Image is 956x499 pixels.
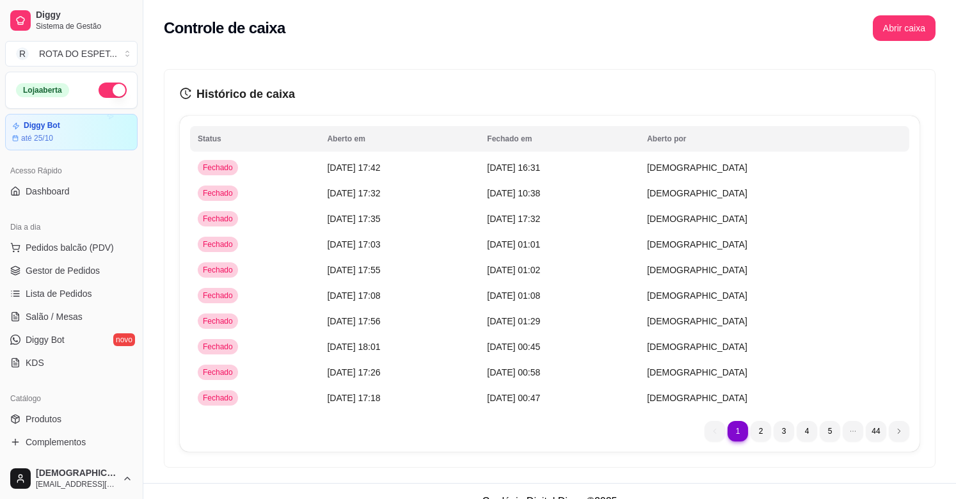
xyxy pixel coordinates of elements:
[487,290,540,301] span: [DATE] 01:08
[647,265,747,275] span: [DEMOGRAPHIC_DATA]
[639,126,909,152] th: Aberto por
[26,287,92,300] span: Lista de Pedidos
[327,290,380,301] span: [DATE] 17:08
[200,188,235,198] span: Fechado
[26,241,114,254] span: Pedidos balcão (PDV)
[26,310,83,323] span: Salão / Mesas
[26,436,86,448] span: Complementos
[647,367,747,377] span: [DEMOGRAPHIC_DATA]
[647,393,747,403] span: [DEMOGRAPHIC_DATA]
[647,162,747,173] span: [DEMOGRAPHIC_DATA]
[5,237,138,258] button: Pedidos balcão (PDV)
[873,15,936,41] button: Abrir caixa
[751,421,771,441] li: pagination item 2
[180,88,191,99] span: history
[5,388,138,409] div: Catálogo
[647,214,747,224] span: [DEMOGRAPHIC_DATA]
[36,468,117,479] span: [DEMOGRAPHIC_DATA]
[180,85,920,103] h3: Histórico de caixa
[487,188,540,198] span: [DATE] 10:38
[24,121,60,131] article: Diggy Bot
[698,415,916,448] nav: pagination navigation
[5,41,138,67] button: Select a team
[487,367,540,377] span: [DATE] 00:58
[36,10,132,21] span: Diggy
[866,421,886,441] li: pagination item 44
[487,214,540,224] span: [DATE] 17:32
[5,409,138,429] a: Produtos
[5,283,138,304] a: Lista de Pedidos
[327,188,380,198] span: [DATE] 17:32
[820,421,840,441] li: pagination item 5
[200,316,235,326] span: Fechado
[5,352,138,373] a: KDS
[36,479,117,489] span: [EMAIL_ADDRESS][DOMAIN_NAME]
[479,126,639,152] th: Fechado em
[200,214,235,224] span: Fechado
[36,21,132,31] span: Sistema de Gestão
[5,114,138,150] a: Diggy Botaté 25/10
[647,188,747,198] span: [DEMOGRAPHIC_DATA]
[647,342,747,352] span: [DEMOGRAPHIC_DATA]
[327,239,380,249] span: [DATE] 17:03
[5,260,138,281] a: Gestor de Pedidos
[200,162,235,173] span: Fechado
[774,421,794,441] li: pagination item 3
[647,239,747,249] span: [DEMOGRAPHIC_DATA]
[200,342,235,352] span: Fechado
[327,214,380,224] span: [DATE] 17:35
[327,342,380,352] span: [DATE] 18:01
[200,367,235,377] span: Fechado
[319,126,479,152] th: Aberto em
[327,162,380,173] span: [DATE] 17:42
[487,265,540,275] span: [DATE] 01:02
[26,413,61,425] span: Produtos
[5,161,138,181] div: Acesso Rápido
[647,290,747,301] span: [DEMOGRAPHIC_DATA]
[5,181,138,202] a: Dashboard
[200,239,235,249] span: Fechado
[26,333,65,346] span: Diggy Bot
[5,432,138,452] a: Complementos
[327,393,380,403] span: [DATE] 17:18
[487,162,540,173] span: [DATE] 16:31
[728,421,748,441] li: pagination item 1 active
[5,463,138,494] button: [DEMOGRAPHIC_DATA][EMAIL_ADDRESS][DOMAIN_NAME]
[5,5,138,36] a: DiggySistema de Gestão
[164,18,285,38] h2: Controle de caixa
[21,133,53,143] article: até 25/10
[487,239,540,249] span: [DATE] 01:01
[843,421,863,441] li: dots element
[26,356,44,369] span: KDS
[327,316,380,326] span: [DATE] 17:56
[5,306,138,327] a: Salão / Mesas
[99,83,127,98] button: Alterar Status
[647,316,747,326] span: [DEMOGRAPHIC_DATA]
[39,47,117,60] div: ROTA DO ESPET ...
[487,342,540,352] span: [DATE] 00:45
[200,265,235,275] span: Fechado
[797,421,817,441] li: pagination item 4
[26,185,70,198] span: Dashboard
[889,421,909,441] li: next page button
[5,217,138,237] div: Dia a dia
[190,126,319,152] th: Status
[487,316,540,326] span: [DATE] 01:29
[16,83,69,97] div: Loja aberta
[487,393,540,403] span: [DATE] 00:47
[5,329,138,350] a: Diggy Botnovo
[26,264,100,277] span: Gestor de Pedidos
[16,47,29,60] span: R
[200,290,235,301] span: Fechado
[200,393,235,403] span: Fechado
[327,265,380,275] span: [DATE] 17:55
[327,367,380,377] span: [DATE] 17:26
